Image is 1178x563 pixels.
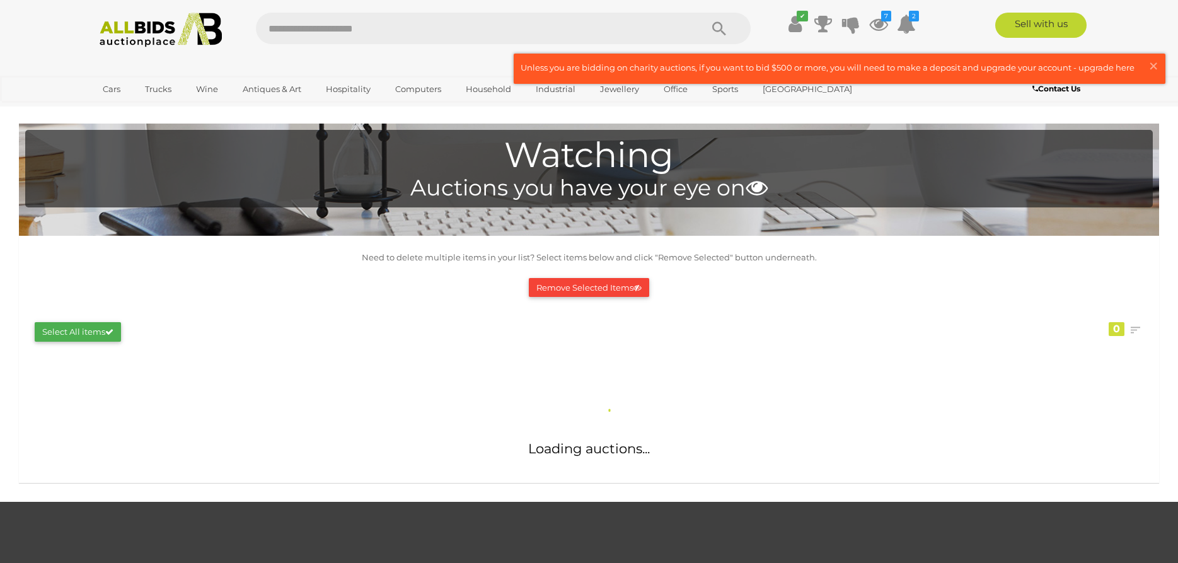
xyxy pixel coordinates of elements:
[897,13,916,35] a: 2
[786,13,805,35] a: ✔
[704,79,746,100] a: Sports
[35,322,121,342] button: Select All items
[528,79,584,100] a: Industrial
[995,13,1087,38] a: Sell with us
[797,11,808,21] i: ✔
[25,250,1153,265] p: Need to delete multiple items in your list? Select items below and click "Remove Selected" button...
[1109,322,1124,336] div: 0
[95,79,129,100] a: Cars
[1032,82,1083,96] a: Contact Us
[387,79,449,100] a: Computers
[592,79,647,100] a: Jewellery
[234,79,309,100] a: Antiques & Art
[137,79,180,100] a: Trucks
[909,11,919,21] i: 2
[1148,54,1159,78] span: ×
[529,278,649,298] button: Remove Selected Items
[32,176,1146,200] h4: Auctions you have your eye on
[754,79,860,100] a: [GEOGRAPHIC_DATA]
[655,79,696,100] a: Office
[528,441,650,456] span: Loading auctions...
[318,79,379,100] a: Hospitality
[458,79,519,100] a: Household
[188,79,226,100] a: Wine
[869,13,888,35] a: 7
[93,13,229,47] img: Allbids.com.au
[688,13,751,44] button: Search
[881,11,891,21] i: 7
[1032,84,1080,93] b: Contact Us
[32,136,1146,175] h1: Watching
